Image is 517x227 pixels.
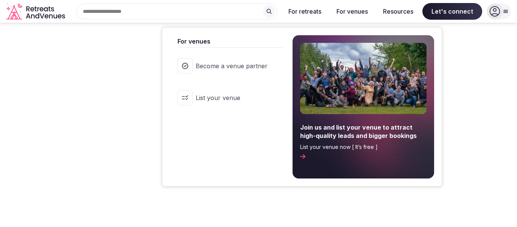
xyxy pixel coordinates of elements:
svg: Retreats and Venues company logo [6,3,67,20]
a: Become a venue partner [170,51,283,81]
button: For retreats [282,3,327,20]
button: For venues [330,3,374,20]
span: List your venue now [ It’s free ] [300,143,427,151]
span: Let's connect [422,3,482,20]
a: Join us and list your venue to attract high-quality leads and bigger bookingsList your venue now ... [293,35,434,178]
img: For venues [300,43,427,114]
button: Resources [377,3,419,20]
a: Visit the homepage [6,3,67,20]
a: List your venue [170,83,283,113]
span: List your venue [196,94,268,102]
span: Become a venue partner [196,62,268,70]
span: For venues [178,37,283,46]
span: Join us and list your venue to attract high-quality leads and bigger bookings [300,123,427,140]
